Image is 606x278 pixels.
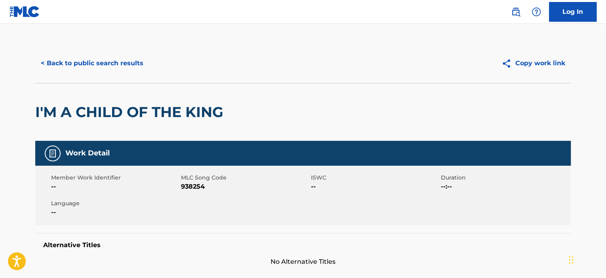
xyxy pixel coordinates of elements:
[441,174,569,182] span: Duration
[65,149,110,158] h5: Work Detail
[10,6,40,17] img: MLC Logo
[501,59,515,68] img: Copy work link
[51,174,179,182] span: Member Work Identifier
[566,240,606,278] iframe: Chat Widget
[311,174,439,182] span: ISWC
[311,182,439,191] span: --
[35,257,571,267] span: No Alternative Titles
[511,7,520,17] img: search
[35,103,227,121] h2: I'M A CHILD OF THE KING
[48,149,57,158] img: Work Detail
[496,53,571,73] button: Copy work link
[569,248,574,272] div: Drag
[35,53,149,73] button: < Back to public search results
[181,174,309,182] span: MLC Song Code
[51,208,179,217] span: --
[43,241,563,249] h5: Alternative Titles
[51,182,179,191] span: --
[528,4,544,20] div: Help
[549,2,596,22] a: Log In
[181,182,309,191] span: 938254
[532,7,541,17] img: help
[441,182,569,191] span: --:--
[51,199,179,208] span: Language
[508,4,524,20] a: Public Search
